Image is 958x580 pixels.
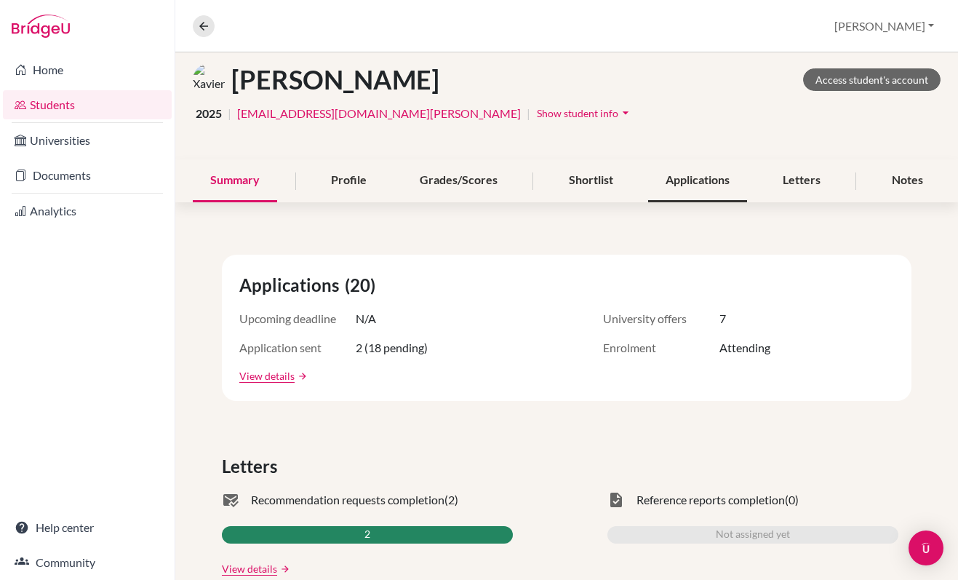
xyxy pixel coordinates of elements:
span: (0) [785,491,799,509]
span: (2) [444,491,458,509]
span: Letters [222,453,283,480]
a: Universities [3,126,172,155]
span: Enrolment [603,339,719,357]
i: arrow_drop_down [618,106,633,120]
span: Upcoming deadline [239,310,356,327]
img: Xavier Guevara's avatar [193,63,225,96]
span: task [607,491,625,509]
span: 7 [719,310,726,327]
div: Shortlist [551,159,631,202]
div: Open Intercom Messenger [909,531,943,565]
span: 2025 [196,105,222,122]
span: University offers [603,310,719,327]
span: Application sent [239,339,356,357]
span: Show student info [537,107,618,119]
a: Students [3,90,172,119]
span: (20) [345,272,381,298]
span: | [527,105,530,122]
div: Applications [648,159,747,202]
div: Profile [314,159,384,202]
span: Applications [239,272,345,298]
a: Access student's account [803,68,941,91]
span: N/A [356,310,376,327]
button: Show student infoarrow_drop_down [536,102,634,124]
div: Letters [765,159,838,202]
div: Grades/Scores [402,159,515,202]
span: 2 [364,526,370,544]
span: 2 (18 pending) [356,339,428,357]
img: Bridge-U [12,15,70,38]
a: View details [239,368,295,384]
div: Notes [874,159,941,202]
span: | [228,105,231,122]
div: Summary [193,159,277,202]
span: Recommendation requests completion [251,491,444,509]
span: Not assigned yet [716,526,790,544]
a: arrow_forward [295,371,308,381]
a: [EMAIL_ADDRESS][DOMAIN_NAME][PERSON_NAME] [237,105,521,122]
a: View details [222,561,277,576]
a: Documents [3,161,172,190]
span: Reference reports completion [636,491,785,509]
h1: [PERSON_NAME] [231,64,439,95]
a: Community [3,548,172,577]
a: Home [3,55,172,84]
a: arrow_forward [277,564,290,574]
a: Help center [3,513,172,542]
a: Analytics [3,196,172,226]
span: mark_email_read [222,491,239,509]
button: [PERSON_NAME] [828,12,941,40]
span: Attending [719,339,770,357]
